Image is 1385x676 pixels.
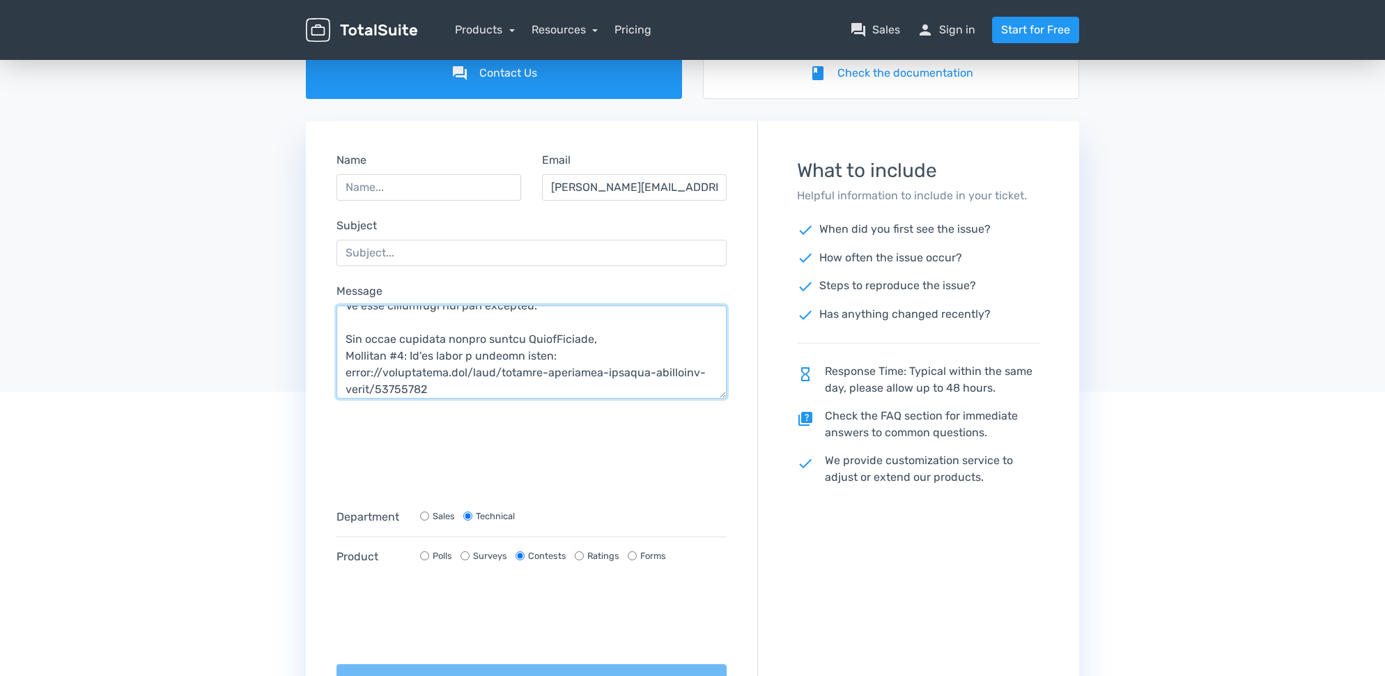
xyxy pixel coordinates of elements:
[451,65,468,82] i: forum
[797,306,1041,323] p: Has anything changed recently?
[703,47,1079,99] a: bookCheck the documentation
[797,366,814,383] span: hourglass_empty
[797,363,1041,397] p: Response Time: Typical within the same day, please allow up to 48 hours.
[433,509,455,523] label: Sales
[433,549,452,562] label: Polls
[542,152,571,169] label: Email
[336,593,548,647] iframe: reCAPTCHA
[797,277,1041,295] p: Steps to reproduce the issue?
[306,47,682,99] a: forumContact Us
[917,22,934,38] span: person
[473,549,507,562] label: Surveys
[336,509,406,525] label: Department
[797,221,1041,238] p: When did you first see the issue?
[587,549,619,562] label: Ratings
[797,187,1041,204] p: Helpful information to include in your ticket.
[850,22,867,38] span: question_answer
[797,249,1041,267] p: How often the issue occur?
[306,18,417,43] img: TotalSuite for WordPress
[455,23,515,36] a: Products
[797,249,814,266] span: check
[336,283,382,300] label: Message
[640,549,666,562] label: Forms
[528,549,566,562] label: Contests
[797,410,814,427] span: quiz
[810,65,826,82] i: book
[797,452,1041,486] p: We provide customization service to adjust or extend our products.
[476,509,515,523] label: Technical
[336,548,406,565] label: Product
[532,23,598,36] a: Resources
[797,455,814,472] span: check
[797,278,814,295] span: check
[797,222,814,238] span: check
[614,22,651,38] a: Pricing
[336,217,377,234] label: Subject
[336,152,366,169] label: Name
[850,22,900,38] a: question_answerSales
[992,17,1079,43] a: Start for Free
[797,160,1041,182] h3: What to include
[542,174,727,201] input: Email...
[336,240,727,266] input: Subject...
[797,408,1041,441] p: Check the FAQ section for immediate answers to common questions.
[336,174,521,201] input: Name...
[797,307,814,323] span: check
[917,22,975,38] a: personSign in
